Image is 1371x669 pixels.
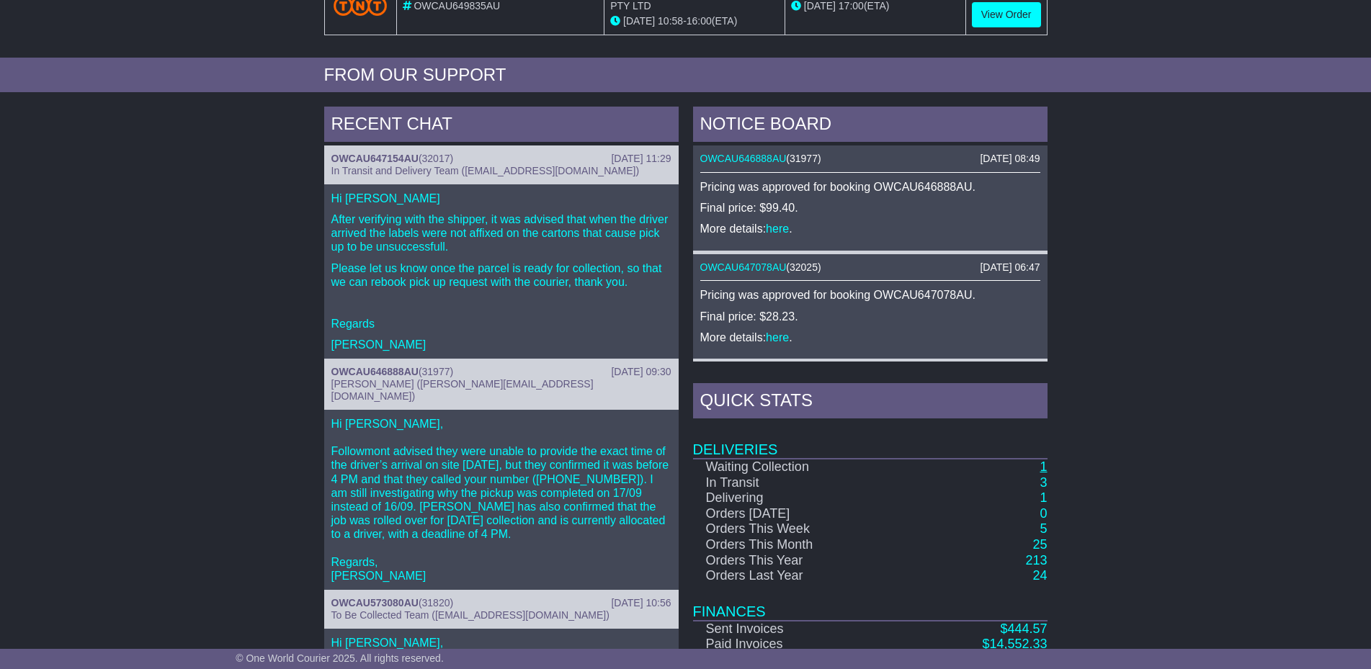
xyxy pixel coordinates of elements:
[422,366,450,377] span: 31977
[331,378,594,402] span: [PERSON_NAME] ([PERSON_NAME][EMAIL_ADDRESS][DOMAIN_NAME])
[766,223,789,235] a: here
[331,192,671,205] p: Hi [PERSON_NAME]
[693,621,908,637] td: Sent Invoices
[1025,553,1047,567] a: 213
[422,153,450,164] span: 32017
[331,153,419,164] a: OWCAU647154AU
[1007,621,1047,636] span: 444.57
[693,637,908,652] td: Paid Invoices
[700,153,1040,165] div: ( )
[1040,506,1047,521] a: 0
[1040,475,1047,490] a: 3
[611,153,671,165] div: [DATE] 11:29
[700,180,1040,194] p: Pricing was approved for booking OWCAU646888AU.
[331,153,671,165] div: ( )
[700,331,1040,344] p: More details: .
[1000,621,1047,636] a: $444.57
[700,222,1040,235] p: More details: .
[693,422,1048,459] td: Deliveries
[693,383,1048,422] div: Quick Stats
[331,261,671,289] p: Please let us know once the parcel is ready for collection, so that we can rebook pick up request...
[422,597,450,609] span: 31820
[1032,568,1047,583] a: 24
[324,107,679,145] div: RECENT CHAT
[331,212,671,254] p: After verifying with the shipper, it was advised that when the driver arrived the labels were not...
[693,475,908,491] td: In Transit
[790,153,818,164] span: 31977
[982,637,1047,651] a: $14,552.33
[331,597,419,609] a: OWCAU573080AU
[623,15,655,27] span: [DATE]
[700,201,1040,215] p: Final price: $99.40.
[980,261,1040,274] div: [DATE] 06:47
[693,584,1048,621] td: Finances
[610,14,779,29] div: - (ETA)
[693,107,1048,145] div: NOTICE BOARD
[693,490,908,506] td: Delivering
[700,261,787,273] a: OWCAU647078AU
[766,331,789,344] a: here
[700,153,787,164] a: OWCAU646888AU
[972,2,1041,27] a: View Order
[700,261,1040,274] div: ( )
[331,317,671,331] p: Regards
[790,261,818,273] span: 32025
[700,310,1040,323] p: Final price: $28.23.
[658,15,683,27] span: 10:58
[980,153,1040,165] div: [DATE] 08:49
[693,568,908,584] td: Orders Last Year
[693,506,908,522] td: Orders [DATE]
[693,537,908,553] td: Orders This Month
[331,597,671,609] div: ( )
[989,637,1047,651] span: 14,552.33
[331,417,671,583] p: Hi [PERSON_NAME], Followmont advised they were unable to provide the exact time of the driver’s a...
[1040,459,1047,474] a: 1
[1040,521,1047,536] a: 5
[331,366,419,377] a: OWCAU646888AU
[331,165,640,176] span: In Transit and Delivery Team ([EMAIL_ADDRESS][DOMAIN_NAME])
[693,459,908,475] td: Waiting Collection
[324,65,1048,86] div: FROM OUR SUPPORT
[331,338,671,351] p: [PERSON_NAME]
[611,366,671,378] div: [DATE] 09:30
[693,521,908,537] td: Orders This Week
[700,288,1040,302] p: Pricing was approved for booking OWCAU647078AU.
[331,366,671,378] div: ( )
[236,652,444,664] span: © One World Courier 2025. All rights reserved.
[1032,537,1047,552] a: 25
[611,597,671,609] div: [DATE] 10:56
[1040,490,1047,505] a: 1
[693,553,908,569] td: Orders This Year
[331,609,609,621] span: To Be Collected Team ([EMAIL_ADDRESS][DOMAIN_NAME])
[687,15,712,27] span: 16:00
[331,636,671,650] p: Hi [PERSON_NAME],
